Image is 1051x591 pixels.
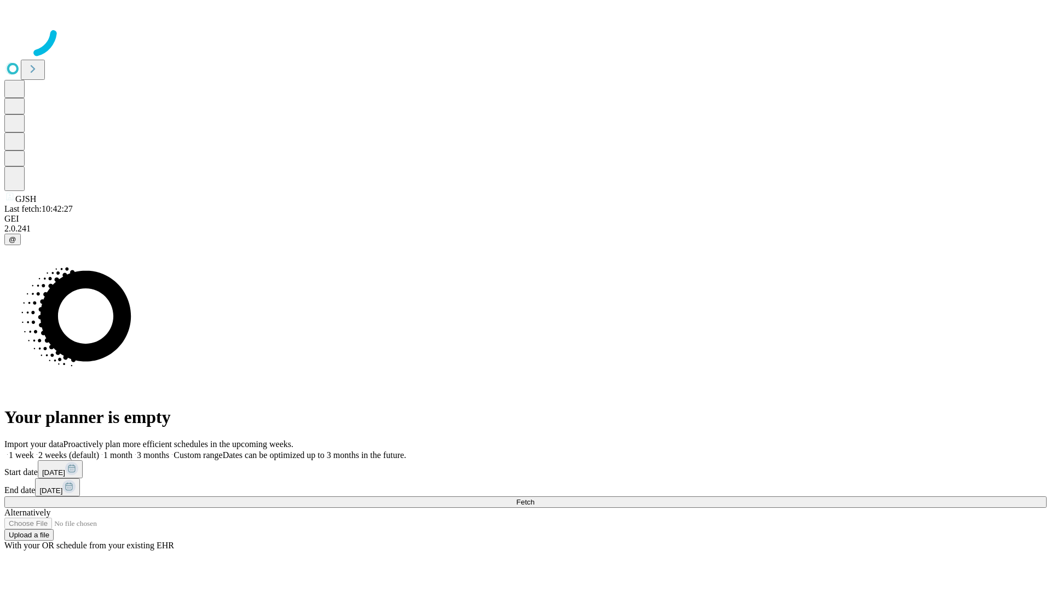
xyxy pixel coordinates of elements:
[4,529,54,541] button: Upload a file
[4,478,1047,496] div: End date
[4,224,1047,234] div: 2.0.241
[174,450,222,460] span: Custom range
[516,498,534,506] span: Fetch
[137,450,169,460] span: 3 months
[42,468,65,477] span: [DATE]
[4,407,1047,427] h1: Your planner is empty
[4,214,1047,224] div: GEI
[9,450,34,460] span: 1 week
[4,496,1047,508] button: Fetch
[35,478,80,496] button: [DATE]
[15,194,36,204] span: GJSH
[38,460,83,478] button: [DATE]
[4,234,21,245] button: @
[39,486,62,495] span: [DATE]
[4,508,50,517] span: Alternatively
[38,450,99,460] span: 2 weeks (default)
[4,204,73,213] span: Last fetch: 10:42:27
[4,460,1047,478] div: Start date
[4,439,63,449] span: Import your data
[223,450,406,460] span: Dates can be optimized up to 3 months in the future.
[63,439,293,449] span: Proactively plan more efficient schedules in the upcoming weeks.
[4,541,174,550] span: With your OR schedule from your existing EHR
[9,235,16,244] span: @
[103,450,132,460] span: 1 month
